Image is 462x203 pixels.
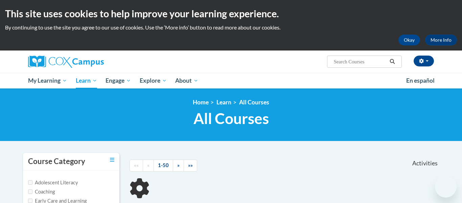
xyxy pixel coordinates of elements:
[414,56,434,66] button: Account Settings
[28,189,32,194] input: Checkbox for Options
[28,179,78,186] label: Adolescent Literacy
[239,99,269,106] a: All Courses
[28,56,157,68] a: Cox Campus
[140,77,167,85] span: Explore
[28,188,55,196] label: Coaching
[154,160,173,171] a: 1-50
[425,35,457,45] a: More Info
[171,73,203,88] a: About
[110,156,114,164] a: Toggle collapse
[333,58,387,66] input: Search Courses
[28,199,32,203] input: Checkbox for Options
[106,77,131,85] span: Engage
[435,176,457,198] iframe: Button to launch messaging window
[398,35,420,45] button: Okay
[28,180,32,185] input: Checkbox for Options
[5,7,457,20] h2: This site uses cookies to help improve your learning experience.
[188,162,193,168] span: »»
[135,73,171,88] a: Explore
[177,162,180,168] span: »
[5,24,457,31] p: By continuing to use the site you agree to our use of cookies. Use the ‘More info’ button to read...
[387,58,397,66] button: Search
[184,160,197,171] a: End
[402,74,439,88] a: En español
[28,56,104,68] img: Cox Campus
[134,162,139,168] span: ««
[143,160,154,171] a: Previous
[24,73,71,88] a: My Learning
[216,99,231,106] a: Learn
[147,162,149,168] span: «
[406,77,435,84] span: En español
[101,73,135,88] a: Engage
[175,77,198,85] span: About
[130,160,143,171] a: Begining
[193,109,269,127] span: All Courses
[28,77,67,85] span: My Learning
[193,99,209,106] a: Home
[173,160,184,171] a: Next
[28,156,85,167] h3: Course Category
[18,73,444,88] div: Main menu
[76,77,97,85] span: Learn
[71,73,101,88] a: Learn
